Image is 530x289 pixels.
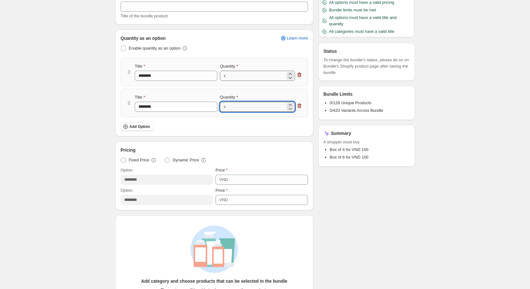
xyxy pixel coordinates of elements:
label: Price [215,187,228,194]
span: To change the bundle's status, please do so on Bundle's Shopify product page after saving the bundle [323,57,410,76]
a: Learn more [276,34,312,43]
span: 0/128 Unique Products [330,100,371,105]
span: Fixed Price [129,157,149,163]
li: Box of 4 for VND 100 [330,147,410,153]
label: Price [215,167,228,173]
h3: Summary [331,130,351,136]
span: All options must have a valid title and quantity [329,15,412,27]
h3: Add category and choose products that can be selected in the bundle [141,278,287,284]
div: x [224,104,226,110]
label: Quantity [220,63,238,69]
span: Add Option [129,124,150,129]
span: 0/420 Variants Across Bundle [330,108,383,113]
div: x [224,73,226,79]
span: Title of the bundle product [121,14,168,18]
span: Dynamic Price [173,157,199,163]
span: All categories must have a valid title [329,28,394,35]
span: Enable quantity as an option [129,46,180,51]
span: Bundle limits must be met [329,7,376,13]
span: Quantity as an option [121,35,166,41]
div: VND [219,177,228,183]
label: Option [121,187,132,194]
h3: Status [323,48,337,54]
div: VND [219,197,228,203]
span: A shopper must buy [323,139,410,145]
button: Add Option [121,122,154,131]
label: Quantity [220,94,238,100]
label: Title [135,63,145,69]
label: Option [121,167,132,173]
span: Pricing [121,147,135,153]
h3: Bundle Limits [323,91,353,97]
li: Box of 6 for VND 100 [330,154,410,160]
span: Learn more [287,36,308,41]
label: Title [135,94,145,100]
